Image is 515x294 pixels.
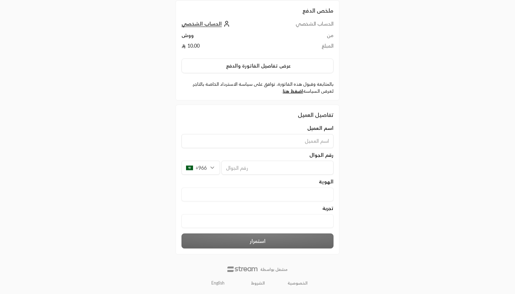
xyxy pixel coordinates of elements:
div: +966 [181,161,220,175]
td: من [268,32,334,42]
td: الحساب الشخصي [268,20,334,32]
input: اسم العميل [181,134,334,148]
span: رقم الجوال [309,152,334,159]
span: الحساب الشخصي [181,21,222,27]
td: 10.00 [181,42,268,53]
span: اسم العميل [307,125,334,132]
a: اضغط هنا [283,88,303,94]
span: الهوية [319,178,334,185]
div: تفاصيل العميل [181,111,334,119]
span: تجربة [322,205,334,212]
td: ووش [181,32,268,42]
a: الحساب الشخصي [181,21,232,27]
td: المبلغ [268,42,334,53]
a: English [207,278,228,289]
label: بالمتابعة وقبول هذه الفاتورة، توافق على سياسة الاسترداد الخاصة بالتاجر. لعرض السياسة . [181,81,334,94]
p: مشغل بواسطة [260,267,288,272]
a: الشروط [251,280,265,286]
input: رقم الجوال [221,161,334,175]
a: الخصوصية [288,280,308,286]
h2: ملخص الدفع [181,6,334,15]
button: عرض تفاصيل الفاتورة والدفع [181,58,334,73]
